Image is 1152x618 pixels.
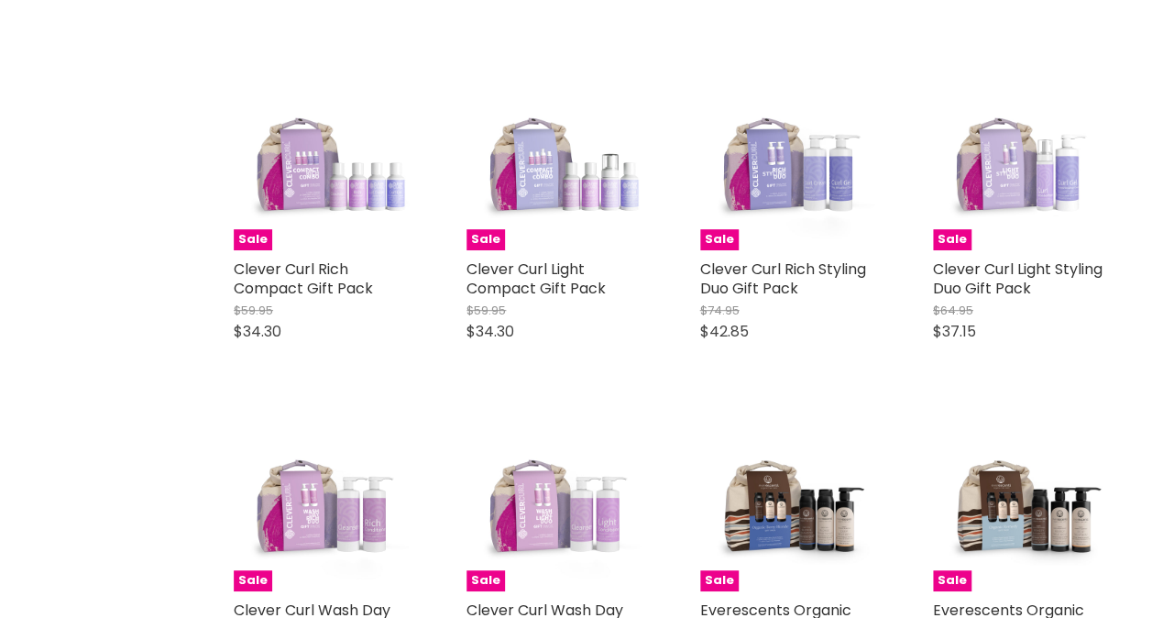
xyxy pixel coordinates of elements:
span: $59.95 [234,302,273,319]
span: Sale [700,229,739,250]
a: Clever Curl Light Compact Gift Pack [466,259,606,299]
img: Clever Curl Rich Styling Duo Gift Pack [700,72,878,249]
img: Clever Curl Wash Day Light Day Duo Gift Pack [466,414,644,591]
a: Clever Curl Light Styling Duo Gift Pack [933,259,1103,299]
span: $34.30 [234,321,281,342]
a: Clever Curl Wash Day Light Day Duo Gift Pack Sale [466,414,644,591]
img: Clever Curl Rich Compact Gift Pack [234,72,411,249]
span: Sale [234,570,272,591]
span: $74.95 [700,302,740,319]
img: Everescents Organic Remedy Trio Gift Pack [933,414,1111,591]
img: Clever Curl Light Compact Gift Pack [466,72,644,249]
a: Clever Curl Wash Day Rich Day Duo Gift Pack Sale [234,414,411,591]
a: Clever Curl Rich Styling Duo Gift Pack Sale [700,72,878,249]
span: Sale [933,570,971,591]
span: $37.15 [933,321,976,342]
span: $42.85 [700,321,749,342]
span: Sale [700,570,739,591]
a: Clever Curl Light Styling Duo Gift Pack Sale [933,72,1111,249]
img: Clever Curl Light Styling Duo Gift Pack [933,72,1111,249]
span: $34.30 [466,321,514,342]
a: Everescents Organic Remedy Trio Gift Pack Sale [933,414,1111,591]
img: Everescents Organic Berry Blonde Trio Gift Pack [700,414,878,591]
span: Sale [466,229,505,250]
span: $59.95 [466,302,506,319]
a: Clever Curl Rich Styling Duo Gift Pack [700,259,866,299]
span: Sale [234,229,272,250]
a: Clever Curl Rich Compact Gift Pack [234,259,373,299]
span: $64.95 [933,302,973,319]
span: Sale [466,570,505,591]
a: Clever Curl Light Compact Gift Pack Sale [466,72,644,249]
a: Everescents Organic Berry Blonde Trio Gift Pack Sale [700,414,878,591]
span: Sale [933,229,971,250]
img: Clever Curl Wash Day Rich Day Duo Gift Pack [234,414,411,591]
a: Clever Curl Rich Compact Gift Pack Sale [234,72,411,249]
